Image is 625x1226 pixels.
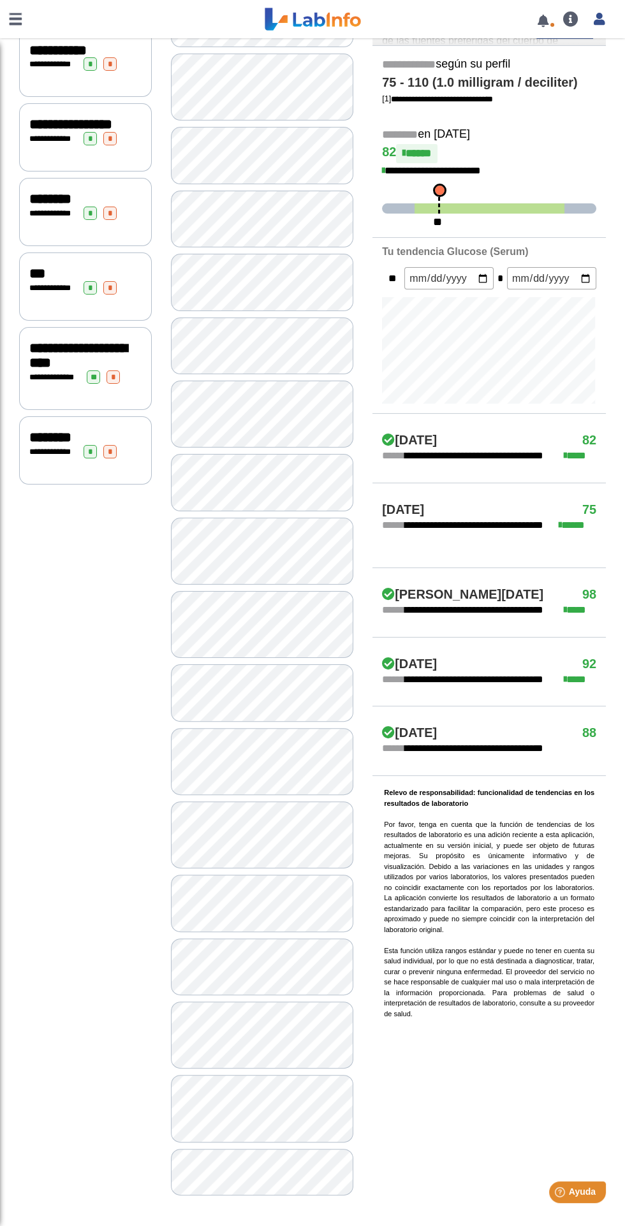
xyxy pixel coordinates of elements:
a: [1] [382,94,493,103]
h4: 88 [582,726,596,741]
b: Relevo de responsabilidad: funcionalidad de tendencias en los resultados de laboratorio [384,789,594,807]
h4: 75 [582,502,596,518]
h4: [DATE] [382,433,437,448]
h5: según su perfil [382,57,596,72]
h5: en [DATE] [382,128,596,142]
input: mm/dd/yyyy [404,267,494,289]
iframe: Help widget launcher [511,1176,611,1212]
h4: 75 - 110 (1.0 milligram / deciliter) [382,75,596,91]
h4: [DATE] [382,657,437,672]
h4: [DATE] [382,502,424,518]
b: Tu tendencia Glucose (Serum) [382,246,528,257]
h4: 82 [382,144,596,163]
h4: [DATE] [382,726,437,741]
p: Por favor, tenga en cuenta que la función de tendencias de los resultados de laboratorio es una a... [384,787,594,1019]
input: mm/dd/yyyy [507,267,596,289]
h4: 92 [582,657,596,672]
h4: 82 [582,433,596,448]
h4: [PERSON_NAME][DATE] [382,587,543,602]
h4: 98 [582,587,596,602]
